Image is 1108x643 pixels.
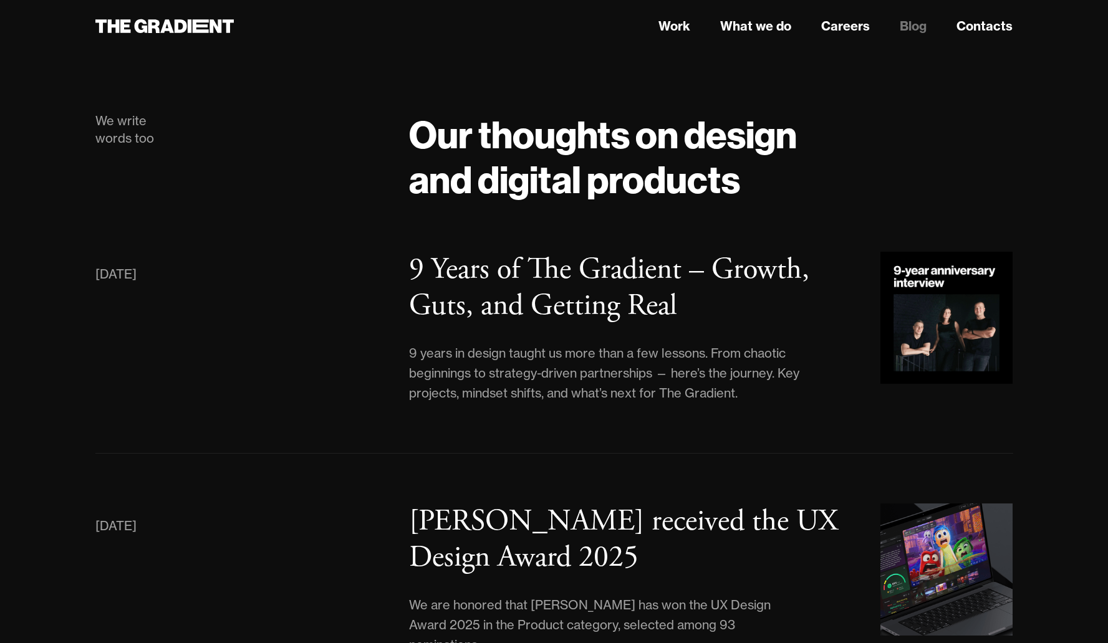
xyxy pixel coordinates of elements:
[821,17,870,36] a: Careers
[409,343,806,403] div: 9 years in design taught us more than a few lessons. From chaotic beginnings to strategy-driven p...
[956,17,1013,36] a: Contacts
[409,112,1013,202] h1: Our thoughts on design and digital products
[95,264,137,284] div: [DATE]
[409,250,809,325] h3: 9 Years of The Gradient – Growth, Guts, and Getting Real
[95,112,385,147] div: We write words too
[95,252,1013,403] a: [DATE]9 Years of The Gradient – Growth, Guts, and Getting Real9 years in design taught us more th...
[95,516,137,536] div: [DATE]
[658,17,690,36] a: Work
[720,17,791,36] a: What we do
[900,17,927,36] a: Blog
[409,502,838,576] h3: [PERSON_NAME] received the UX Design Award 2025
